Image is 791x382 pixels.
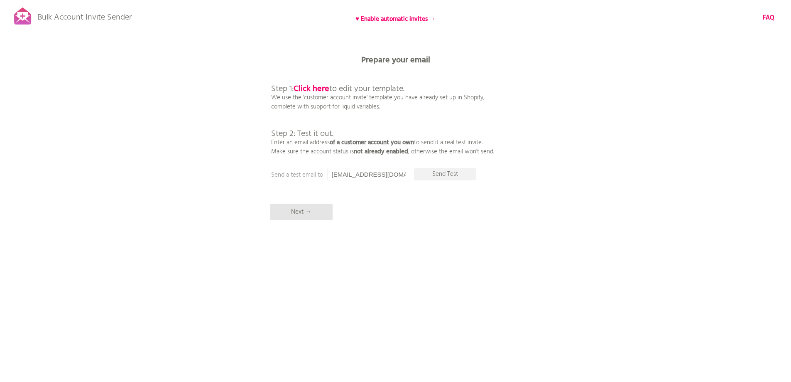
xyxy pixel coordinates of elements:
[763,13,774,23] b: FAQ
[330,138,414,148] b: of a customer account you own
[294,82,329,96] a: Click here
[271,82,404,96] span: Step 1: to edit your template.
[270,204,333,220] p: Next →
[361,54,430,67] b: Prepare your email
[271,170,437,180] p: Send a test email to
[355,14,436,24] b: ♥ Enable automatic invites →
[763,13,774,22] a: FAQ
[354,147,408,157] b: not already enabled
[271,127,333,140] span: Step 2: Test it out.
[37,5,132,26] p: Bulk Account Invite Sender
[414,168,476,180] p: Send Test
[271,67,494,156] p: We use the 'customer account invite' template you have already set up in Shopify, complete with s...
